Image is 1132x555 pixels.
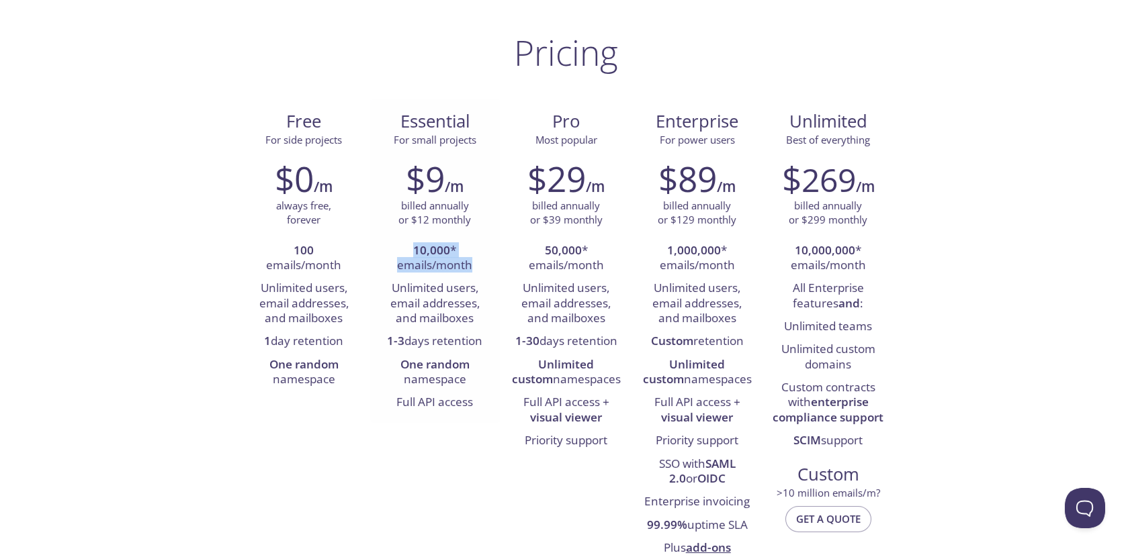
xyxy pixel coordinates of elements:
button: Get a quote [785,506,871,532]
h2: $29 [527,158,586,199]
li: Custom contracts with [773,376,883,430]
strong: 1 [264,333,271,348]
li: uptime SLA [642,514,752,537]
h2: $89 [658,158,717,199]
strong: enterprise compliance support [773,394,883,424]
strong: visual viewer [661,409,733,425]
strong: 1-30 [515,333,539,348]
strong: Unlimited custom [512,356,595,387]
strong: Unlimited custom [643,356,726,387]
li: * emails/month [380,240,490,278]
li: days retention [511,330,621,353]
strong: 100 [294,242,314,258]
li: Unlimited custom domains [773,338,883,376]
li: * emails/month [511,240,621,278]
li: namespace [380,354,490,392]
li: retention [642,330,752,353]
li: Full API access + [511,391,621,430]
strong: 1,000,000 [667,242,721,258]
li: Enterprise invoicing [642,491,752,513]
li: Unlimited users, email addresses, and mailboxes [380,277,490,330]
strong: visual viewer [530,409,602,425]
li: days retention [380,330,490,353]
h2: $9 [406,158,445,199]
span: Custom [773,463,883,486]
li: namespaces [642,354,752,392]
span: For power users [660,133,735,146]
span: > 10 million emails/m? [777,486,880,499]
strong: 50,000 [545,242,582,258]
li: support [773,430,883,452]
li: Priority support [511,430,621,452]
strong: OIDC [697,470,726,486]
strong: Custom [651,333,693,348]
strong: 10,000 [413,242,450,258]
p: billed annually or $39 monthly [530,199,603,228]
h6: /m [717,175,736,198]
li: Unlimited users, email addresses, and mailboxes [642,277,752,330]
strong: 10,000,000 [795,242,855,258]
li: namespace [249,354,359,392]
a: add-ons [686,540,731,555]
h6: /m [445,175,464,198]
li: Full API access [380,391,490,414]
li: emails/month [249,240,359,278]
h1: Pricing [514,32,618,72]
li: Unlimited users, email addresses, and mailboxes [249,277,359,330]
p: billed annually or $12 monthly [398,199,471,228]
span: 269 [801,158,856,201]
li: Full API access + [642,391,752,430]
h6: /m [856,175,875,198]
strong: SCIM [793,432,821,448]
span: For small projects [394,133,476,146]
strong: 1-3 [387,333,404,348]
strong: One random [269,356,339,372]
span: For side projects [265,133,342,146]
h6: /m [314,175,333,198]
p: billed annually or $299 monthly [789,199,867,228]
li: day retention [249,330,359,353]
strong: and [838,295,860,311]
p: billed annually or $129 monthly [658,199,736,228]
span: Unlimited [789,109,867,133]
iframe: Help Scout Beacon - Open [1065,488,1105,528]
p: always free, forever [276,199,331,228]
span: Pro [511,110,621,133]
li: SSO with or [642,453,752,491]
span: Essential [380,110,490,133]
h2: $0 [275,158,314,199]
li: All Enterprise features : [773,277,883,315]
li: * emails/month [773,240,883,278]
strong: SAML 2.0 [669,456,736,486]
h6: /m [586,175,605,198]
h2: $ [782,158,856,199]
span: Get a quote [796,510,861,527]
strong: 99.99% [647,517,687,532]
span: Most popular [535,133,597,146]
span: Enterprise [642,110,752,133]
span: Free [249,110,359,133]
li: namespaces [511,354,621,392]
li: * emails/month [642,240,752,278]
li: Priority support [642,430,752,452]
li: Unlimited users, email addresses, and mailboxes [511,277,621,330]
span: Best of everything [786,133,870,146]
li: Unlimited teams [773,315,883,338]
strong: One random [400,356,470,372]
